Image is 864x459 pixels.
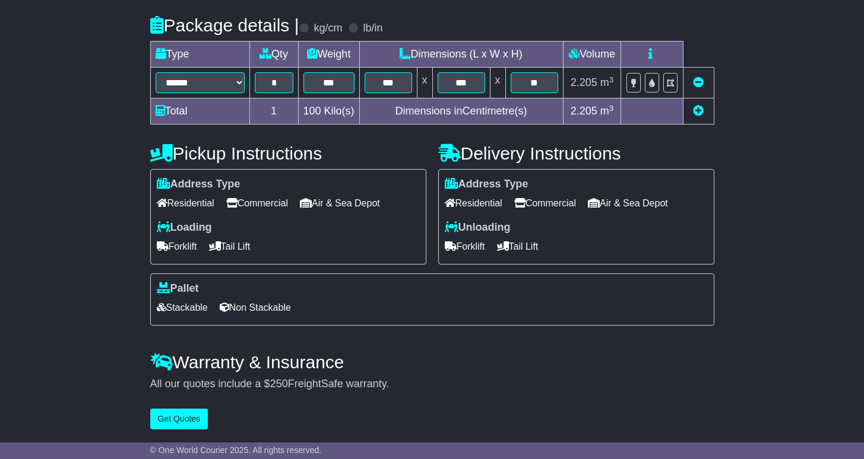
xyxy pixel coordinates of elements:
[609,104,614,113] sup: 3
[571,76,597,88] span: 2.205
[150,144,426,163] h4: Pickup Instructions
[303,105,321,117] span: 100
[438,144,714,163] h4: Delivery Instructions
[359,42,563,68] td: Dimensions (L x W x H)
[150,445,322,455] span: © One World Courier 2025. All rights reserved.
[270,378,288,390] span: 250
[209,237,251,256] span: Tail Lift
[220,298,291,317] span: Non Stackable
[157,282,199,295] label: Pallet
[600,76,614,88] span: m
[298,98,359,125] td: Kilo(s)
[157,178,240,191] label: Address Type
[300,194,380,212] span: Air & Sea Depot
[693,76,704,88] a: Remove this item
[226,194,288,212] span: Commercial
[150,409,208,429] button: Get Quotes
[314,22,342,35] label: kg/cm
[417,68,432,98] td: x
[157,298,208,317] span: Stackable
[514,194,576,212] span: Commercial
[249,98,298,125] td: 1
[298,42,359,68] td: Weight
[600,105,614,117] span: m
[150,42,249,68] td: Type
[157,221,212,234] label: Loading
[693,105,704,117] a: Add new item
[359,98,563,125] td: Dimensions in Centimetre(s)
[563,42,621,68] td: Volume
[150,98,249,125] td: Total
[445,237,485,256] span: Forklift
[571,105,597,117] span: 2.205
[150,352,714,372] h4: Warranty & Insurance
[150,378,714,391] div: All our quotes include a $ FreightSafe warranty.
[445,194,502,212] span: Residential
[157,194,214,212] span: Residential
[445,221,511,234] label: Unloading
[609,75,614,84] sup: 3
[249,42,298,68] td: Qty
[150,15,299,35] h4: Package details |
[497,237,539,256] span: Tail Lift
[588,194,668,212] span: Air & Sea Depot
[490,68,505,98] td: x
[445,178,528,191] label: Address Type
[363,22,382,35] label: lb/in
[157,237,197,256] span: Forklift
